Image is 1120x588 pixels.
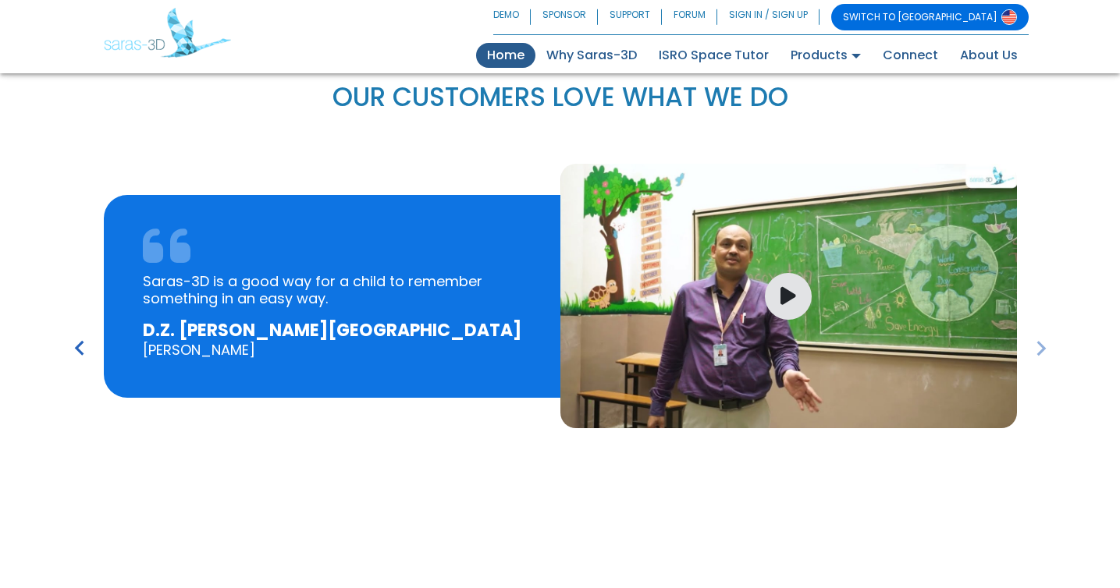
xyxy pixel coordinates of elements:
[1001,9,1017,25] img: Switch to USA
[143,320,533,342] h5: D.Z. [PERSON_NAME][GEOGRAPHIC_DATA]
[104,81,1017,115] p: OUR CUSTOMERS LOVE WHAT WE DO
[949,43,1029,68] a: About Us
[1026,334,1056,363] i: keyboard_arrow_right
[143,342,533,359] p: [PERSON_NAME]
[535,43,648,68] a: Why Saras-3D
[717,4,820,30] a: SIGN IN / SIGN UP
[493,4,531,30] a: DEMO
[662,4,717,30] a: FORUM
[104,8,231,58] img: Saras 3D
[872,43,949,68] a: Connect
[476,43,535,68] a: Home
[648,43,780,68] a: ISRO Space Tutor
[1026,350,1056,368] span: Next
[143,273,533,306] p: Saras-3D is a good way for a child to remember something in an easy way.
[531,4,598,30] a: SPONSOR
[65,350,94,368] span: Previous
[780,43,872,68] a: Products
[831,4,1029,30] a: SWITCH TO [GEOGRAPHIC_DATA]
[598,4,662,30] a: SUPPORT
[65,334,94,363] i: keyboard_arrow_left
